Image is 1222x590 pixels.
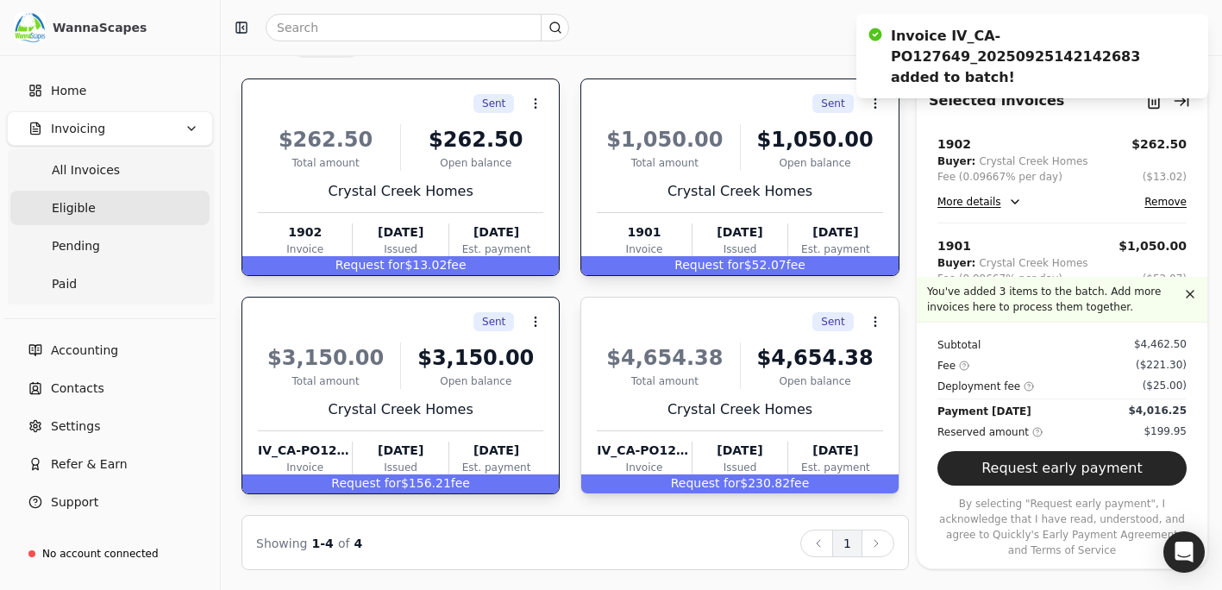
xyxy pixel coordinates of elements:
[1119,237,1187,255] div: $1,050.00
[52,237,100,255] span: Pending
[258,442,352,460] div: IV_CA-PO127649_20250925142142683
[449,223,543,242] div: [DATE]
[927,284,1180,315] p: You've added 3 items to the batch. Add more invoices here to process them together.
[1143,378,1187,393] div: ($25.00)
[937,378,1034,395] div: Deployment fee
[258,181,543,202] div: Crystal Creek Homes
[788,442,882,460] div: [DATE]
[692,442,787,460] div: [DATE]
[52,161,120,179] span: All Invoices
[7,447,213,481] button: Refer & Earn
[447,258,466,272] span: fee
[597,242,691,257] div: Invoice
[937,169,1062,185] div: Fee (0.09667% per day)
[7,409,213,443] a: Settings
[1143,271,1187,286] button: ($52.07)
[891,26,1174,88] div: Invoice IV_CA-PO127649_20250925142142683 added to batch!
[52,275,77,293] span: Paid
[10,229,210,263] a: Pending
[331,476,401,490] span: Request for
[266,14,569,41] input: Search
[937,424,1043,441] div: Reserved amount
[748,124,883,155] div: $1,050.00
[790,476,809,490] span: fee
[7,538,213,569] a: No account connected
[353,242,448,257] div: Issued
[788,242,882,257] div: Est. payment
[52,199,96,217] span: Eligible
[258,223,352,242] div: 1902
[937,135,971,154] div: 1902
[671,476,741,490] span: Request for
[7,111,213,146] button: Invoicing
[51,82,86,100] span: Home
[42,546,159,562] div: No account connected
[1144,191,1187,212] button: Remove
[748,373,883,389] div: Open balance
[937,271,1062,286] div: Fee (0.09667% per day)
[15,12,46,43] img: c78f061d-795f-4796-8eaa-878e83f7b9c5.png
[408,124,543,155] div: $262.50
[258,460,352,475] div: Invoice
[51,493,98,512] span: Support
[258,124,393,155] div: $262.50
[353,223,448,242] div: [DATE]
[821,96,844,111] span: Sent
[354,537,363,550] span: 4
[256,537,307,550] span: Showing
[692,223,787,242] div: [DATE]
[748,342,883,373] div: $4,654.38
[937,336,981,354] div: Subtotal
[597,442,691,460] div: IV_CA-PO122260_20250925142145161
[692,460,787,475] div: Issued
[258,342,393,373] div: $3,150.00
[788,460,882,475] div: Est. payment
[449,460,543,475] div: Est. payment
[979,255,1087,271] div: Crystal Creek Homes
[597,181,882,202] div: Crystal Creek Homes
[242,256,559,275] div: $13.02
[937,154,975,169] div: Buyer:
[597,460,691,475] div: Invoice
[408,155,543,171] div: Open balance
[51,120,105,138] span: Invoicing
[10,191,210,225] a: Eligible
[51,380,104,398] span: Contacts
[449,442,543,460] div: [DATE]
[937,451,1187,486] button: Request early payment
[408,342,543,373] div: $3,150.00
[581,474,898,493] div: $230.82
[597,342,732,373] div: $4,654.38
[937,403,1031,420] div: Payment [DATE]
[597,155,732,171] div: Total amount
[1144,424,1187,439] div: $199.95
[353,442,448,460] div: [DATE]
[7,73,213,108] a: Home
[937,191,1022,212] button: More details
[1134,336,1187,352] div: $4,462.50
[937,357,969,374] div: Fee
[258,155,393,171] div: Total amount
[1143,169,1187,185] button: ($13.02)
[7,371,213,405] a: Contacts
[51,417,100,436] span: Settings
[1136,357,1187,373] div: ($221.30)
[1163,531,1205,573] div: Open Intercom Messenger
[1128,403,1187,418] div: $4,016.25
[53,19,205,36] div: WannaScapes
[408,373,543,389] div: Open balance
[692,242,787,257] div: Issued
[674,258,744,272] span: Request for
[597,373,732,389] div: Total amount
[10,153,210,187] a: All Invoices
[788,223,882,242] div: [DATE]
[748,155,883,171] div: Open balance
[51,342,118,360] span: Accounting
[10,267,210,301] a: Paid
[51,455,128,474] span: Refer & Earn
[821,314,844,330] span: Sent
[597,399,882,420] div: Crystal Creek Homes
[937,237,971,255] div: 1901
